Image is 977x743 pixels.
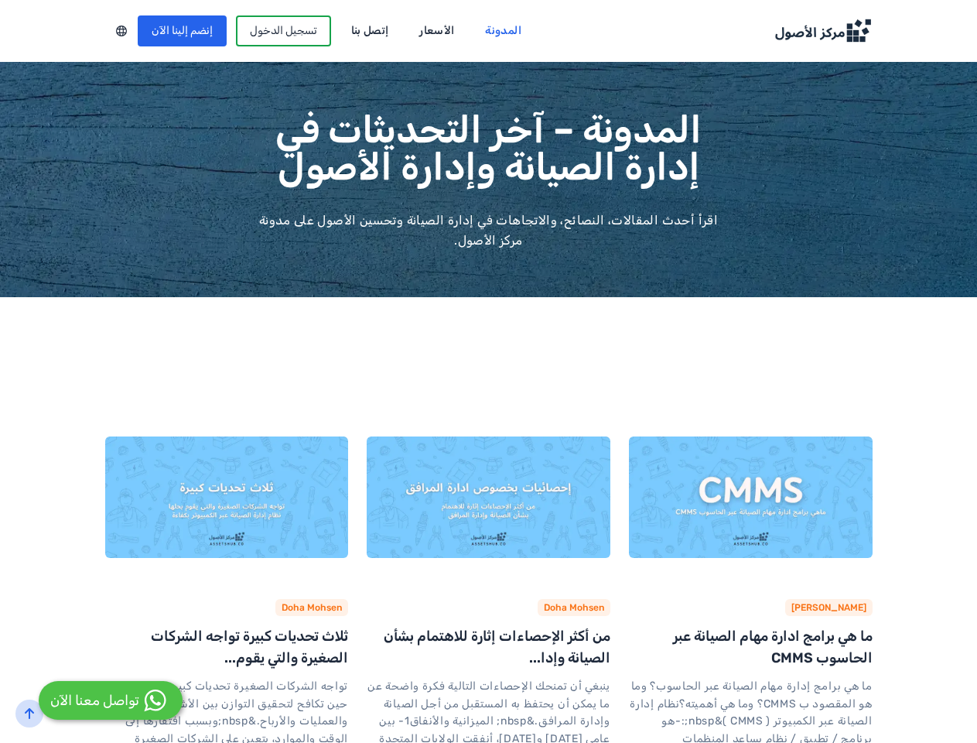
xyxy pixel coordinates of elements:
[258,111,719,186] h2: المدونة – آخر التحديثات في إدارة الصيانة وإدارة الأصول
[791,602,866,613] a: [PERSON_NAME]
[15,700,43,728] button: back-to-top
[408,19,465,43] a: الأسعار
[673,628,873,666] a: ما هي برامج ادارة مهام الصيانة عبر الحاسوب CMMS
[474,19,531,43] a: المدونة
[151,628,348,666] a: ثلاث تحديات كبيرة تواجه الشركات الصغيرة والتي يقوم...
[367,437,610,558] img: من أكثر الإحصاءات إثارة للاهتمام بشأن الصيانة وإدا...
[629,437,873,558] img: ما هي برامج ادارة مهام الصيانة عبر الحاسوب CMMS
[50,690,139,711] div: تواصل معنا الآن
[544,602,604,613] a: Doha Mohsen
[340,19,400,43] a: إتصل بنا
[105,437,349,558] img: ثلاث تحديات كبيرة تواجه الشركات الصغيرة والتي يقوم...
[774,19,873,43] img: Logo Dark
[236,15,331,46] a: تسجيل الدخول
[258,211,719,251] p: اقرأ أحدث المقالات، النصائح، والاتجاهات في إدارة الصيانة وتحسين الأصول على مدونة مركز الأصول.
[138,15,227,46] a: إنضم إلينا الآن
[282,602,342,613] a: Doha Mohsen
[384,628,610,666] a: من أكثر الإحصاءات إثارة للاهتمام بشأن الصيانة وإدا...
